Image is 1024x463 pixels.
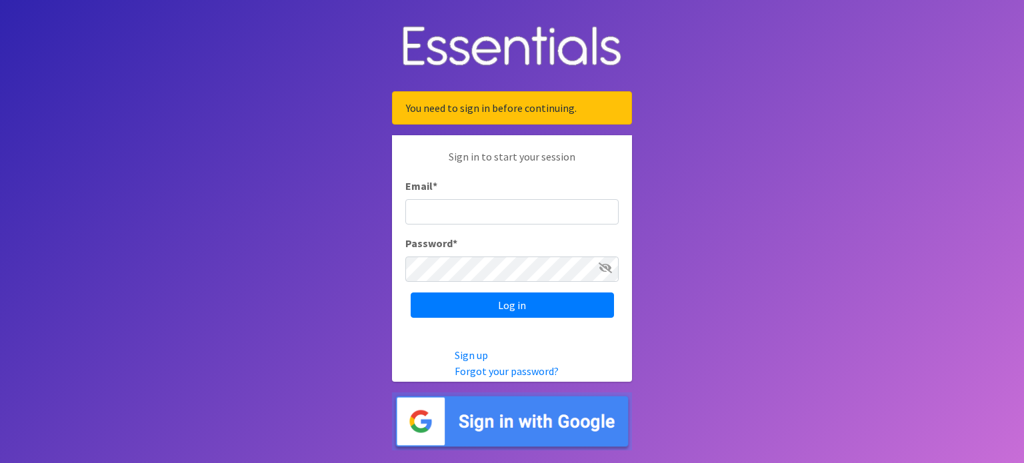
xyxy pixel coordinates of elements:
[411,292,614,318] input: Log in
[405,149,619,178] p: Sign in to start your session
[455,364,559,378] a: Forgot your password?
[392,13,632,81] img: Human Essentials
[405,235,457,251] label: Password
[453,236,457,250] abbr: required
[433,179,437,193] abbr: required
[405,178,437,194] label: Email
[392,392,632,450] img: Sign in with Google
[392,91,632,125] div: You need to sign in before continuing.
[455,348,488,362] a: Sign up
